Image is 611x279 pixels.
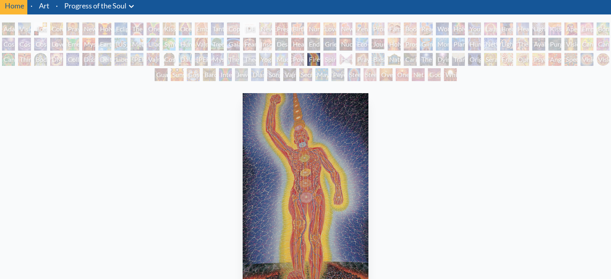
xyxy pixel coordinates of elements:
div: New Family [339,22,352,35]
div: Mysteriosa 2 [82,38,95,51]
div: One [396,68,409,81]
div: Third Eye Tears of Joy [18,53,31,66]
div: Adam & Eve [2,22,15,35]
div: Journey of the Wounded Healer [372,38,384,51]
div: Steeplehead 1 [347,68,360,81]
div: Cannabis Sutra [597,38,609,51]
div: Gaia [227,38,240,51]
div: Visionary Origin of Language [18,22,31,35]
div: Vajra Horse [195,38,208,51]
div: Lightweaver [532,22,545,35]
div: Eco-Atlas [356,38,368,51]
div: Cannabacchus [2,53,15,66]
div: Kiss of the [MEDICAL_DATA] [548,22,561,35]
div: Spirit Animates the Flesh [323,53,336,66]
div: Theologue [243,53,256,66]
div: Peyote Being [331,68,344,81]
a: Home [5,1,24,10]
div: Psychomicrograph of a Fractal Paisley Cherub Feather Tip [532,53,545,66]
div: [PERSON_NAME] [195,53,208,66]
div: Contemplation [50,22,63,35]
div: Newborn [259,22,272,35]
div: Promise [372,22,384,35]
div: Fractal Eyes [500,53,513,66]
div: [PERSON_NAME] [131,53,143,66]
div: Body, Mind, Spirit [34,22,47,35]
div: Empowerment [580,22,593,35]
div: Firewalking [307,53,320,66]
div: Zena Lotus [356,22,368,35]
div: New Man New Woman [82,22,95,35]
div: Pregnancy [275,22,288,35]
div: Fear [243,38,256,51]
div: Despair [275,38,288,51]
div: Dying [436,53,449,66]
div: Cannabis Mudra [580,38,593,51]
div: Cosmic Elf [187,68,200,81]
div: Nature of Mind [388,53,401,66]
div: Love is a Cosmic Force [50,38,63,51]
div: Angel Skin [548,53,561,66]
div: Cosmic Creativity [2,38,15,51]
div: Networks [484,38,497,51]
div: Yogi & the Möbius Sphere [259,53,272,66]
div: Bardo Being [203,68,216,81]
div: Mudra [275,53,288,66]
div: Eclipse [114,22,127,35]
div: Lilacs [147,38,159,51]
div: Nuclear Crucifixion [339,38,352,51]
div: Tantra [211,22,224,35]
div: Song of Vajra Being [267,68,280,81]
div: Love Circuit [323,22,336,35]
div: Spectral Lotus [564,53,577,66]
div: Boo-boo [404,22,417,35]
div: One Taste [147,22,159,35]
div: Bond [597,22,609,35]
div: Purging [548,38,561,51]
div: Praying [66,22,79,35]
div: Praying Hands [356,53,368,66]
div: Ocean of Love Bliss [179,22,192,35]
div: Power to the Peaceful [291,53,304,66]
div: Deities & Demons Drinking from the Milky Pool [98,53,111,66]
div: Copulating [227,22,240,35]
div: Human Geometry [468,38,481,51]
div: Holy Fire [388,38,401,51]
div: Jewel Being [235,68,248,81]
div: Wonder [436,22,449,35]
div: Holy Family [452,22,465,35]
div: The Soul Finds It's Way [420,53,433,66]
div: Earth Energies [98,38,111,51]
div: Endarkenment [307,38,320,51]
div: Vision Crystal [580,53,593,66]
div: DMT - The Spirit Molecule [50,53,63,66]
div: Body/Mind as a Vibratory Field of Energy [34,53,47,66]
div: Guardian of Infinite Vision [155,68,168,81]
div: Hands that See [339,53,352,66]
div: Laughing Man [484,22,497,35]
div: Ayahuasca Visitation [532,38,545,51]
div: Cosmic [DEMOGRAPHIC_DATA] [163,53,176,66]
div: Lightworker [500,38,513,51]
div: Mystic Eye [211,53,224,66]
div: Humming Bird [179,38,192,51]
div: Metamorphosis [131,38,143,51]
div: Original Face [468,53,481,66]
div: Family [388,22,401,35]
div: Headache [291,38,304,51]
div: Planetary Prayers [452,38,465,51]
div: Dalai Lama [179,53,192,66]
div: Symbiosis: Gall Wasp & Oak Tree [163,38,176,51]
div: The Seer [227,53,240,66]
div: Steeplehead 2 [364,68,376,81]
div: Diamond Being [251,68,264,81]
div: Emerald Grail [66,38,79,51]
div: Collective Vision [66,53,79,66]
div: Transfiguration [452,53,465,66]
div: The Shulgins and their Alchemical Angels [516,38,529,51]
div: Interbeing [219,68,232,81]
div: Cosmic Lovers [34,38,47,51]
div: Breathing [500,22,513,35]
div: Embracing [195,22,208,35]
div: Reading [420,22,433,35]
